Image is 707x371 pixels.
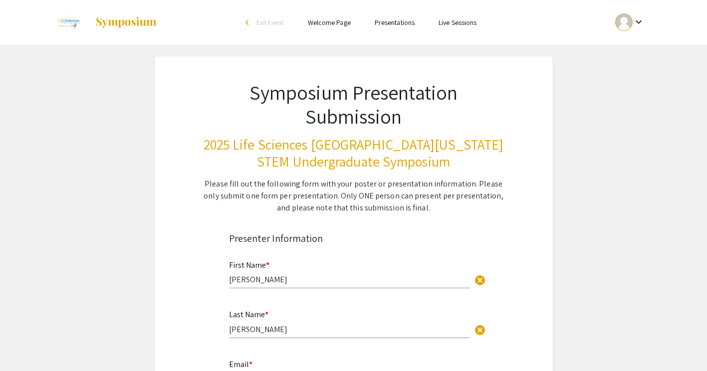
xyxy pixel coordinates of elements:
div: Presenter Information [229,231,478,246]
h3: 2025 Life Sciences [GEOGRAPHIC_DATA][US_STATE] STEM Undergraduate Symposium [203,136,504,170]
span: cancel [474,324,486,336]
img: 2025 Life Sciences South Florida STEM Undergraduate Symposium [52,10,85,35]
mat-label: Last Name [229,309,268,320]
mat-icon: Expand account dropdown [633,16,645,28]
input: Type Here [229,274,470,285]
input: Type Here [229,324,470,335]
button: Expand account dropdown [605,11,655,33]
mat-label: First Name [229,260,269,270]
div: Please fill out the following form with your poster or presentation information. Please only subm... [203,178,504,214]
a: Live Sessions [439,18,476,27]
button: Clear [470,270,490,290]
span: cancel [474,274,486,286]
mat-label: Email [229,359,252,370]
img: Symposium by ForagerOne [95,16,157,28]
a: Welcome Page [308,18,351,27]
button: Clear [470,320,490,340]
iframe: Chat [7,326,42,364]
div: arrow_back_ios [245,19,251,25]
a: 2025 Life Sciences South Florida STEM Undergraduate Symposium [52,10,158,35]
h1: Symposium Presentation Submission [203,80,504,128]
a: Presentations [375,18,415,27]
span: Exit Event [256,18,284,27]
